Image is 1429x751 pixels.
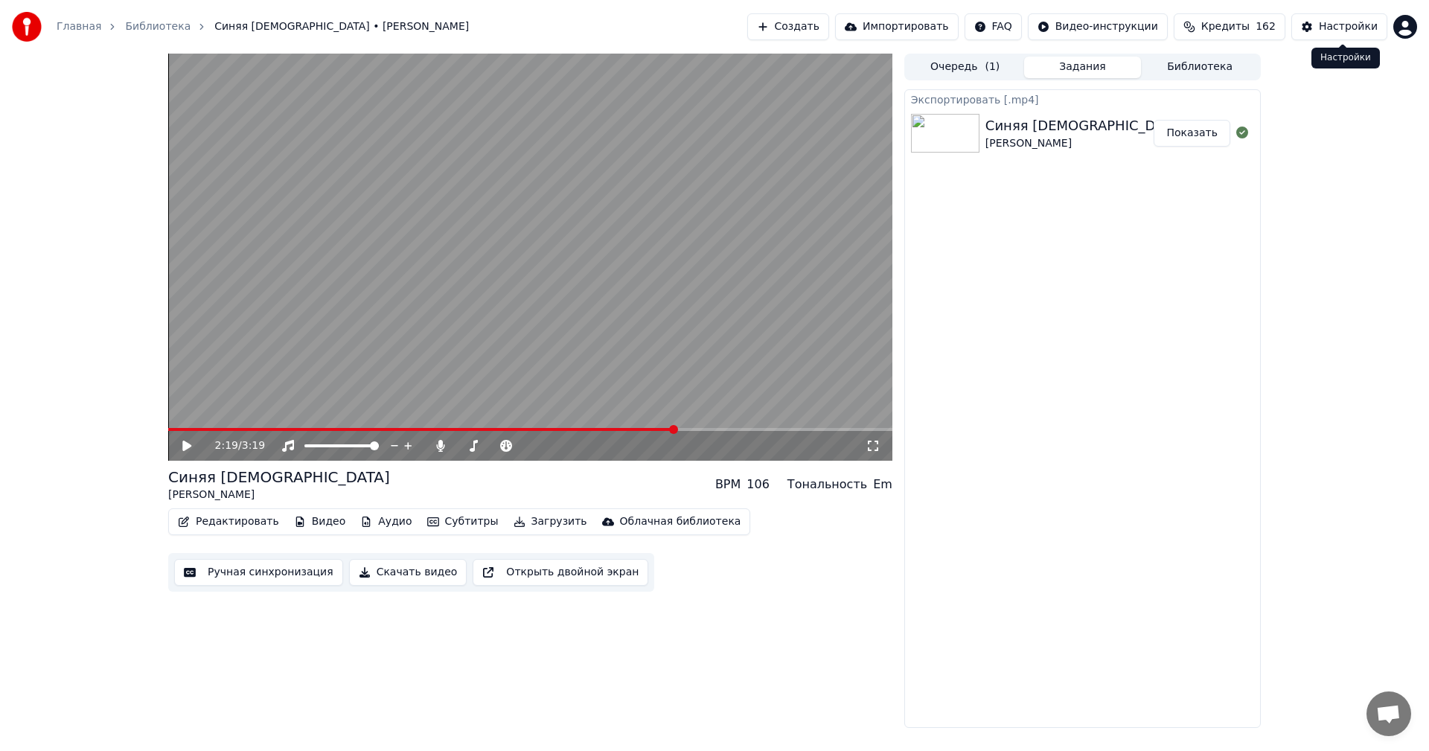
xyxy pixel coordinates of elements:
[288,511,352,532] button: Видео
[354,511,418,532] button: Аудио
[57,19,101,34] a: Главная
[1311,48,1380,68] div: Настройки
[1201,19,1250,34] span: Кредиты
[214,19,469,34] span: Синяя [DEMOGRAPHIC_DATA] • [PERSON_NAME]
[905,90,1260,108] div: Экспортировать [.mp4]
[473,559,648,586] button: Открыть двойной экран
[172,511,285,532] button: Редактировать
[1024,57,1142,78] button: Задания
[57,19,469,34] nav: breadcrumb
[1154,120,1230,147] button: Показать
[835,13,959,40] button: Импортировать
[168,488,390,502] div: [PERSON_NAME]
[12,12,42,42] img: youka
[1174,13,1285,40] button: Кредиты162
[174,559,343,586] button: Ручная синхронизация
[421,511,505,532] button: Субтитры
[787,476,867,493] div: Тональность
[1366,691,1411,736] a: Открытый чат
[1141,57,1259,78] button: Библиотека
[215,438,251,453] div: /
[349,559,467,586] button: Скачать видео
[1291,13,1387,40] button: Настройки
[125,19,191,34] a: Библиотека
[715,476,741,493] div: BPM
[747,13,829,40] button: Создать
[1028,13,1168,40] button: Видео-инструкции
[985,115,1185,136] div: Синяя [DEMOGRAPHIC_DATA]
[1319,19,1378,34] div: Настройки
[965,13,1022,40] button: FAQ
[747,476,770,493] div: 106
[215,438,238,453] span: 2:19
[508,511,593,532] button: Загрузить
[985,136,1185,151] div: [PERSON_NAME]
[1256,19,1276,34] span: 162
[873,476,892,493] div: Em
[985,60,1000,74] span: ( 1 )
[242,438,265,453] span: 3:19
[907,57,1024,78] button: Очередь
[168,467,390,488] div: Синяя [DEMOGRAPHIC_DATA]
[620,514,741,529] div: Облачная библиотека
